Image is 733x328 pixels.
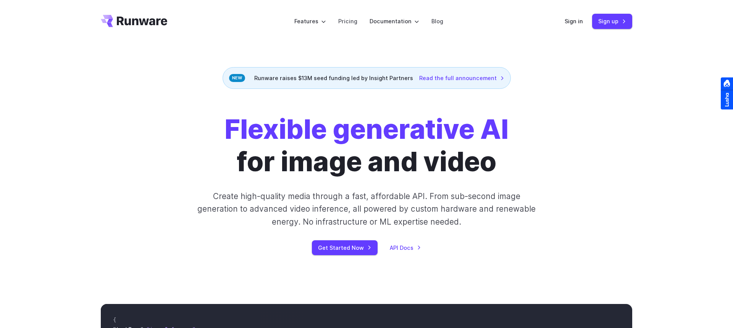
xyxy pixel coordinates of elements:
a: Sign in [565,17,583,26]
a: Go to / [101,15,167,27]
a: Pricing [338,17,357,26]
a: Read the full announcement [419,74,504,82]
h1: for image and video [224,113,509,178]
a: Get Started Now [312,240,378,255]
p: Create high-quality media through a fast, affordable API. From sub-second image generation to adv... [197,190,537,228]
span: { [113,317,116,323]
a: API Docs [390,243,421,252]
label: Features [294,17,326,26]
div: Runware raises $13M seed funding led by Insight Partners [223,67,511,89]
strong: Flexible generative AI [224,113,509,145]
a: Blog [431,17,443,26]
label: Documentation [370,17,419,26]
a: Sign up [592,14,632,29]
